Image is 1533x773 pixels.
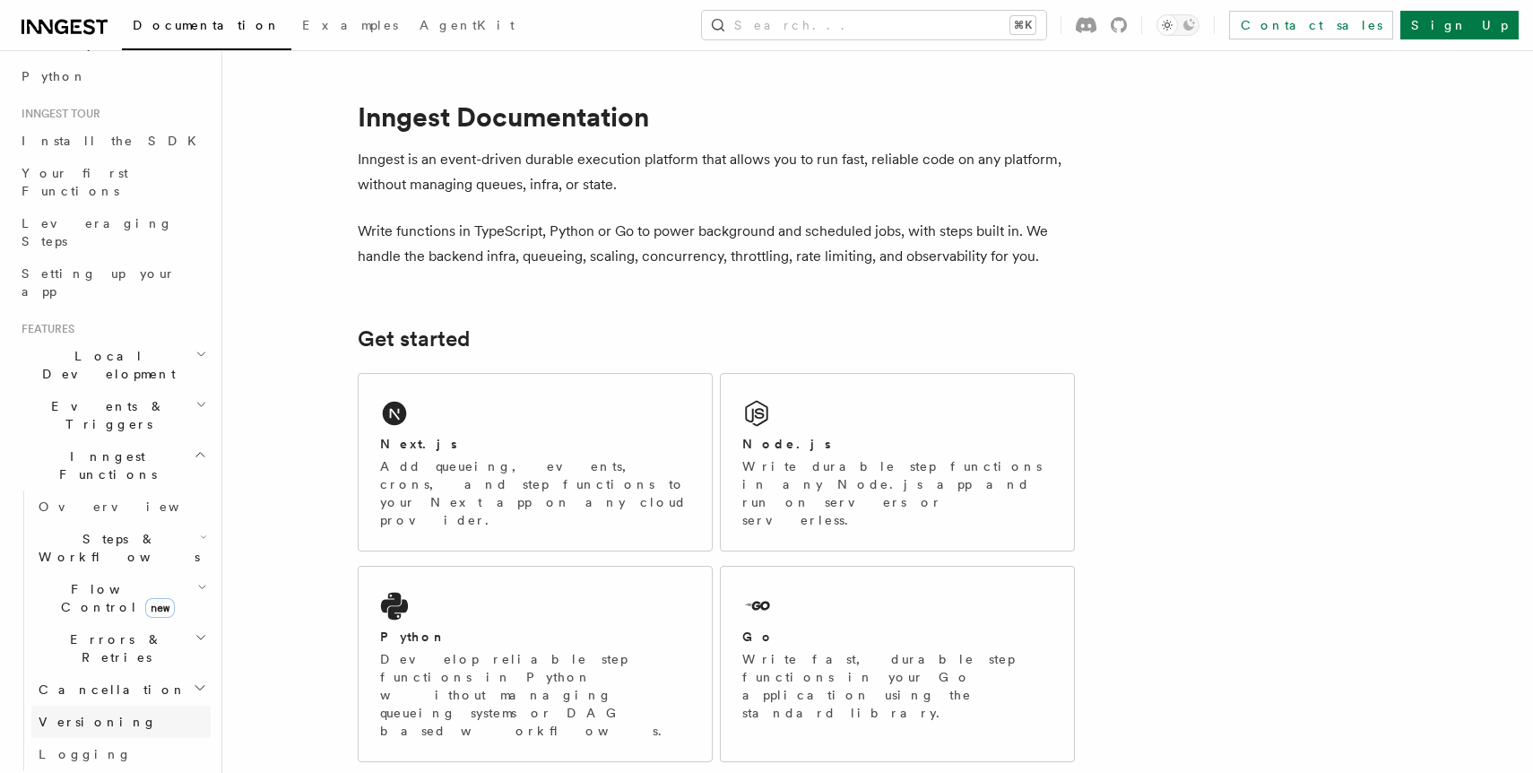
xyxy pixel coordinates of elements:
p: Inngest is an event-driven durable execution platform that allows you to run fast, reliable code ... [358,147,1075,197]
h2: Python [380,628,446,646]
p: Write durable step functions in any Node.js app and run on servers or serverless. [742,457,1052,529]
button: Flow Controlnew [31,573,211,623]
span: Local Development [14,347,195,383]
h2: Next.js [380,435,457,453]
span: Logging [39,747,132,761]
span: Setting up your app [22,266,176,299]
p: Write functions in TypeScript, Python or Go to power background and scheduled jobs, with steps bu... [358,219,1075,269]
button: Inngest Functions [14,440,211,491]
button: Toggle dark mode [1156,14,1200,36]
span: Features [14,322,74,336]
a: Your first Functions [14,157,211,207]
p: Develop reliable step functions in Python without managing queueing systems or DAG based workflows. [380,650,690,740]
span: AgentKit [420,18,515,32]
span: Steps & Workflows [31,530,200,566]
a: Install the SDK [14,125,211,157]
h2: Node.js [742,435,831,453]
a: Contact sales [1229,11,1393,39]
span: Inngest Functions [14,447,194,483]
div: Inngest Functions [14,491,211,770]
button: Steps & Workflows [31,523,211,573]
a: Get started [358,326,470,352]
a: Logging [31,738,211,770]
p: Add queueing, events, crons, and step functions to your Next app on any cloud provider. [380,457,690,529]
a: Node.jsWrite durable step functions in any Node.js app and run on servers or serverless. [720,373,1075,552]
button: Search...⌘K [702,11,1046,39]
span: Flow Control [31,580,197,616]
a: GoWrite fast, durable step functions in your Go application using the standard library. [720,566,1075,762]
span: Events & Triggers [14,397,195,433]
span: Cancellation [31,681,186,699]
span: Versioning [39,715,157,729]
span: Documentation [133,18,281,32]
button: Events & Triggers [14,390,211,440]
button: Cancellation [31,673,211,706]
span: Install the SDK [22,134,207,148]
h1: Inngest Documentation [358,100,1075,133]
a: Overview [31,491,211,523]
a: AgentKit [409,5,525,48]
a: Versioning [31,706,211,738]
a: Next.jsAdd queueing, events, crons, and step functions to your Next app on any cloud provider. [358,373,713,552]
span: Leveraging Steps [22,216,173,248]
span: new [145,598,175,618]
span: Overview [39,499,223,514]
a: Sign Up [1400,11,1519,39]
a: Python [14,60,211,92]
span: Your first Functions [22,166,128,198]
p: Write fast, durable step functions in your Go application using the standard library. [742,650,1052,722]
span: Python [22,69,87,83]
span: Examples [302,18,398,32]
a: Setting up your app [14,257,211,308]
button: Errors & Retries [31,623,211,673]
span: Inngest tour [14,107,100,121]
h2: Go [742,628,775,646]
a: PythonDevelop reliable step functions in Python without managing queueing systems or DAG based wo... [358,566,713,762]
a: Examples [291,5,409,48]
kbd: ⌘K [1010,16,1035,34]
a: Documentation [122,5,291,50]
a: Leveraging Steps [14,207,211,257]
button: Local Development [14,340,211,390]
span: Errors & Retries [31,630,195,666]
